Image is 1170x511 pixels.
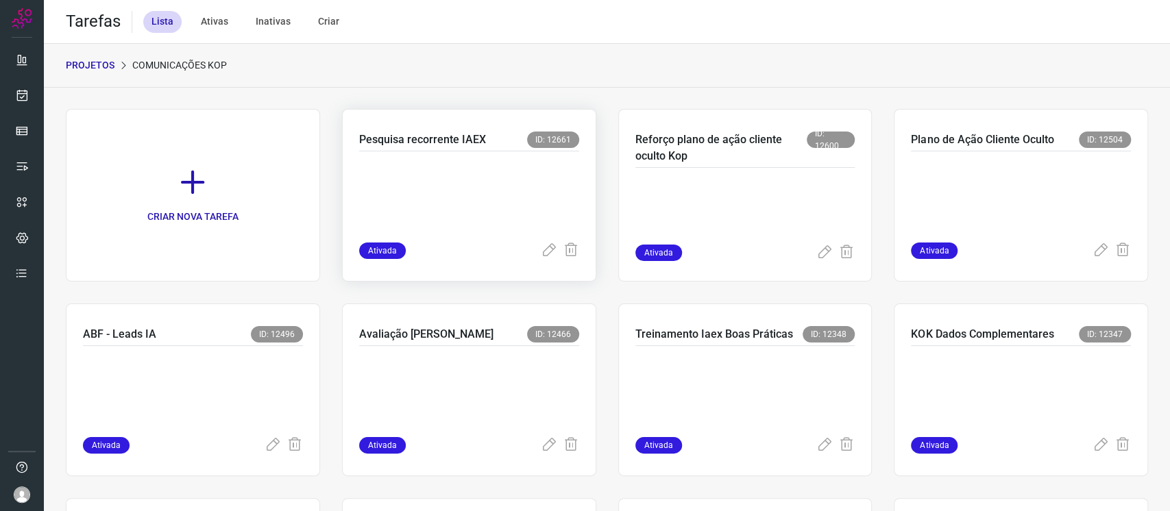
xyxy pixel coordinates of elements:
[635,437,682,453] span: Ativada
[911,242,958,259] span: Ativada
[1079,326,1131,342] span: ID: 12347
[310,11,348,33] div: Criar
[527,132,579,148] span: ID: 12661
[247,11,299,33] div: Inativas
[143,11,182,33] div: Lista
[12,8,32,29] img: Logo
[635,132,807,164] p: Reforço plano de ação cliente oculto Kop
[803,326,855,342] span: ID: 12348
[359,437,406,453] span: Ativada
[132,58,227,73] p: Comunicações Kop
[66,109,320,282] a: CRIAR NOVA TAREFA
[359,132,486,148] p: Pesquisa recorrente IAEX
[66,58,114,73] p: PROJETOS
[911,326,1053,342] p: KOK Dados Complementares
[83,437,130,453] span: Ativada
[193,11,236,33] div: Ativas
[911,132,1053,148] p: Plano de Ação Cliente Oculto
[1079,132,1131,148] span: ID: 12504
[147,210,239,224] p: CRIAR NOVA TAREFA
[527,326,579,342] span: ID: 12466
[14,486,30,503] img: avatar-user-boy.jpg
[359,242,406,259] span: Ativada
[251,326,303,342] span: ID: 12496
[635,326,793,342] p: Treinamento Iaex Boas Práticas
[66,12,121,32] h2: Tarefas
[359,326,493,342] p: Avaliação [PERSON_NAME]
[635,245,682,261] span: Ativada
[911,437,958,453] span: Ativada
[807,132,855,148] span: ID: 12600
[83,326,156,342] p: ABF - Leads IA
